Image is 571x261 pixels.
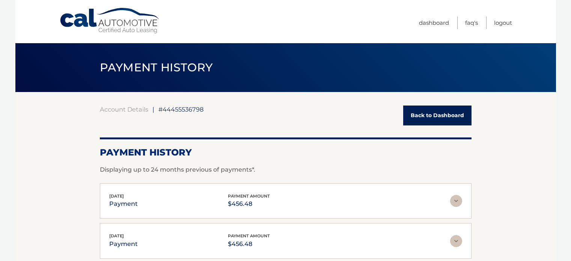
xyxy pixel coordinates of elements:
[228,233,270,238] span: payment amount
[228,199,270,209] p: $456.48
[109,199,138,209] p: payment
[228,193,270,199] span: payment amount
[494,17,512,29] a: Logout
[100,106,148,113] a: Account Details
[152,106,154,113] span: |
[100,165,472,174] p: Displaying up to 24 months previous of payments*.
[450,235,462,247] img: accordion-rest.svg
[465,17,478,29] a: FAQ's
[59,8,161,34] a: Cal Automotive
[109,239,138,249] p: payment
[228,239,270,249] p: $456.48
[419,17,449,29] a: Dashboard
[100,147,472,158] h2: Payment History
[100,60,213,74] span: PAYMENT HISTORY
[109,233,124,238] span: [DATE]
[158,106,203,113] span: #44455536798
[450,195,462,207] img: accordion-rest.svg
[109,193,124,199] span: [DATE]
[403,106,472,125] a: Back to Dashboard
